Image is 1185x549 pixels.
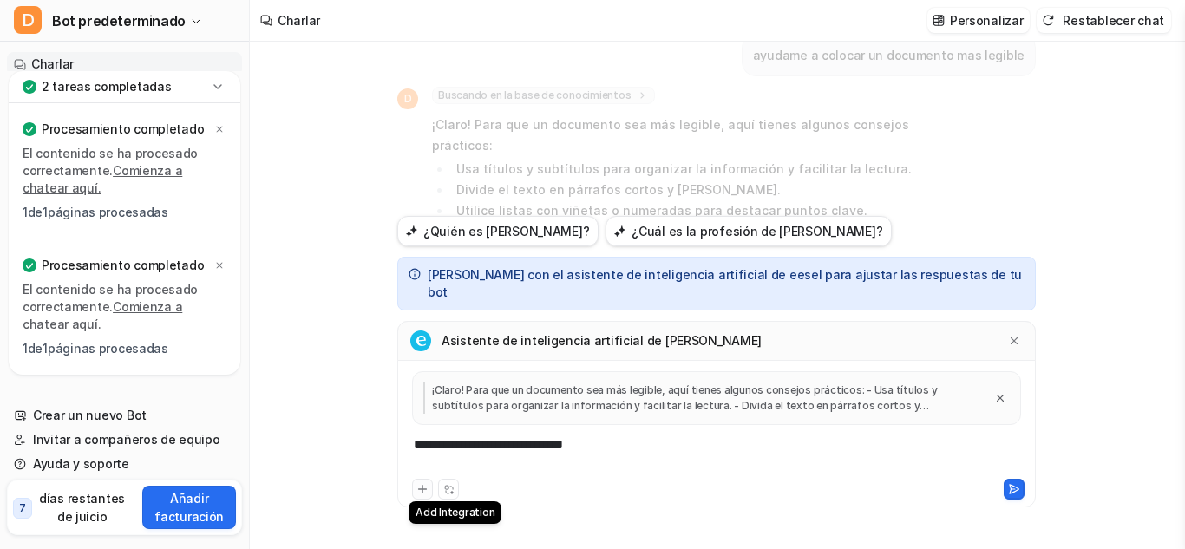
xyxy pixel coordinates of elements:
[950,13,1024,28] font: Personalizar
[1037,8,1171,33] button: Restablecer chat
[438,88,631,101] font: Buscando en la base de conocimientos
[7,452,242,476] a: Ayuda y soporte
[456,182,781,197] font: Divide el texto en párrafos cortos y [PERSON_NAME].
[7,403,242,428] a: Crear un nuevo Bot
[1063,13,1164,28] font: Restablecer chat
[42,79,171,94] font: 2 tareas completadas
[632,224,882,239] font: ¿Cuál es la profesión de [PERSON_NAME]?
[48,205,168,219] font: páginas procesadas
[753,48,1025,62] font: ayudame a colocar un documento mas legible
[278,13,320,28] font: Charlar
[404,92,412,105] font: D
[43,341,48,356] font: 1
[456,203,867,218] font: Utilice listas con viñetas o numeradas para destacar puntos clave.
[7,428,242,452] a: Invitar a compañeros de equipo
[28,205,43,219] font: de
[52,12,186,29] font: Bot predeterminado
[33,408,147,422] font: Crear un nuevo Bot
[23,205,28,219] font: 1
[397,216,599,246] button: ¿Quién es [PERSON_NAME]?
[19,501,26,514] font: 7
[23,146,198,178] font: El contenido se ha procesado correctamente.
[423,224,589,239] font: ¿Quién es [PERSON_NAME]?
[42,258,204,272] font: Procesamiento completado
[1042,14,1054,27] img: reiniciar
[7,52,242,76] a: Charlar
[432,117,909,153] font: ¡Claro! Para que un documento sea más legible, aquí tienes algunos consejos prácticos:
[456,161,912,176] font: Usa títulos y subtítulos para organizar la información y facilitar la lectura.
[28,341,43,356] font: de
[154,491,224,524] font: Añadir facturación
[432,383,981,459] font: ¡Claro! Para que un documento sea más legible, aquí tienes algunos consejos prácticos: - Usa títu...
[43,205,48,219] font: 1
[428,267,1022,299] font: [PERSON_NAME] con el asistente de inteligencia artificial de eesel para ajustar las respuestas de...
[31,56,74,71] font: Charlar
[927,8,1031,33] button: Personalizar
[23,341,28,356] font: 1
[39,491,125,524] font: días restantes de juicio
[442,333,762,348] font: Asistente de inteligencia artificial de [PERSON_NAME]
[33,456,129,471] font: Ayuda y soporte
[48,341,168,356] font: páginas procesadas
[33,432,220,447] font: Invitar a compañeros de equipo
[23,282,198,314] font: El contenido se ha procesado correctamente.
[42,121,204,136] font: Procesamiento completado
[606,216,892,246] button: ¿Cuál es la profesión de [PERSON_NAME]?
[933,14,945,27] img: personalizar
[409,501,501,524] div: Add Integration
[22,10,35,30] font: D
[142,486,236,529] button: Añadir facturación
[991,389,1010,408] button: Cerrar cita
